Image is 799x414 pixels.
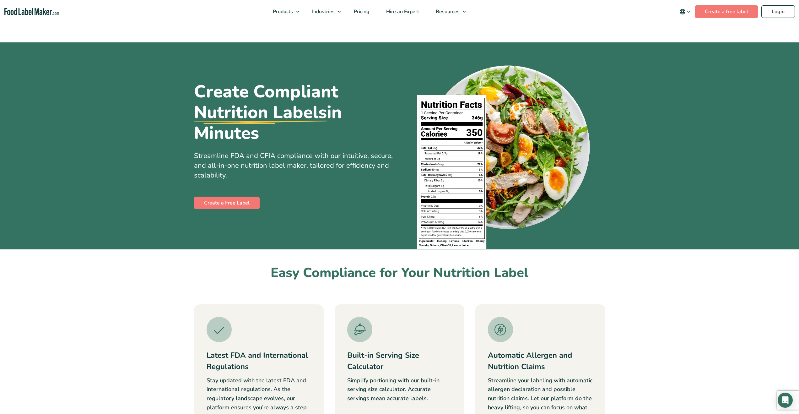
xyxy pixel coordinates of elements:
span: Industries [310,8,335,15]
img: A green tick icon. [207,317,232,342]
p: Simplify portioning with our built-in serving size calculator. Accurate servings mean accurate la... [347,376,452,403]
u: Nutrition Labels [194,102,327,123]
a: Create a Free Label [194,197,260,209]
div: Open Intercom Messenger [778,393,793,408]
h3: Latest FDA and International Regulations [207,350,311,372]
h2: Easy Compliance for Your Nutrition Label [194,264,605,282]
img: A plate of food with a nutrition facts label on top of it. [417,61,592,249]
span: Pricing [352,8,370,15]
a: Create a free label [695,5,758,18]
a: Login [761,5,795,18]
h1: Create Compliant in Minutes [194,81,395,144]
span: Streamline FDA and CFIA compliance with our intuitive, secure, and all-in-one nutrition label mak... [194,151,393,180]
span: Resources [434,8,460,15]
span: Hire an Expert [384,8,420,15]
h3: Automatic Allergen and Nutrition Claims [488,350,592,372]
span: Products [271,8,294,15]
h3: Built-in Serving Size Calculator [347,350,452,372]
